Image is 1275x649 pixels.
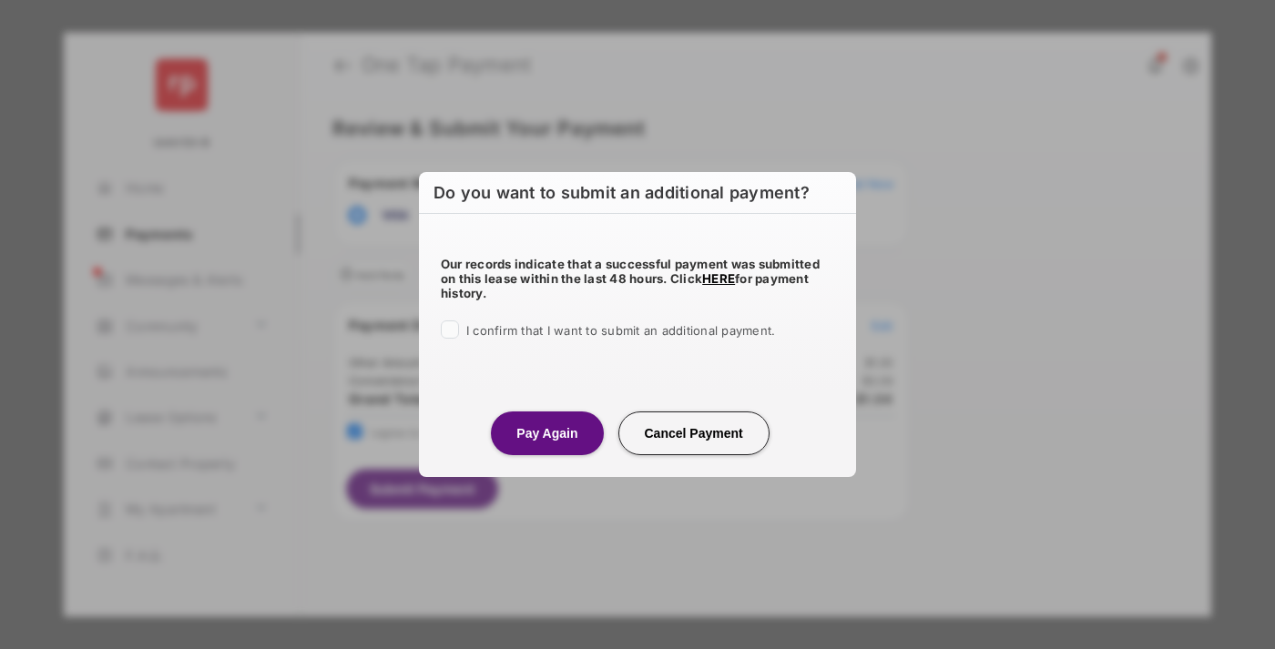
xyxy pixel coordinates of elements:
h6: Do you want to submit an additional payment? [419,172,856,214]
button: Pay Again [491,411,603,455]
a: HERE [702,271,735,286]
button: Cancel Payment [618,411,770,455]
span: I confirm that I want to submit an additional payment. [466,323,775,338]
h5: Our records indicate that a successful payment was submitted on this lease within the last 48 hou... [441,257,834,300]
